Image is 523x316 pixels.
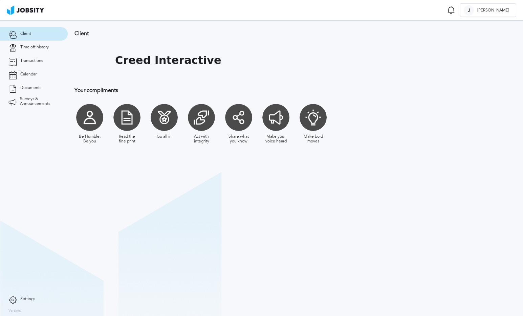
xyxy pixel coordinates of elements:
h1: Creed Interactive [115,54,221,67]
div: J [464,5,474,16]
span: Transactions [20,59,43,63]
div: Share what you know [227,134,250,144]
div: Make your voice heard [264,134,288,144]
span: [PERSON_NAME] [474,8,513,13]
div: Go all in [157,134,172,139]
h3: Your compliments [74,87,442,93]
span: Time off history [20,45,49,50]
h3: Client [74,30,442,37]
span: Surveys & Announcements [20,97,59,106]
div: Make bold moves [301,134,325,144]
span: Client [20,31,31,36]
label: Version: [8,309,21,313]
div: Read the fine print [115,134,139,144]
div: Be Humble, Be you [78,134,102,144]
img: ab4bad089aa723f57921c736e9817d99.png [7,5,44,15]
span: Documents [20,86,41,90]
span: Settings [20,297,35,301]
span: Calendar [20,72,37,77]
div: Act with integrity [190,134,213,144]
button: J[PERSON_NAME] [460,3,516,17]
